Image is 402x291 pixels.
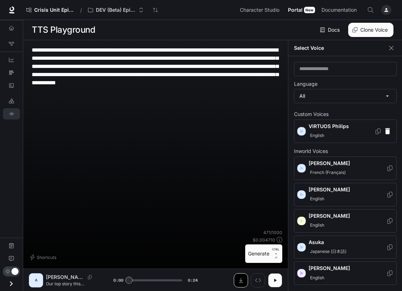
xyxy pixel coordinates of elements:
p: CTRL + [272,247,279,256]
p: 471 / 1000 [263,229,282,236]
p: DEV (Beta) Episode 1 - Crisis Unit [96,7,136,13]
span: French (Français) [309,168,347,177]
a: LLM Playground [3,95,20,107]
span: English [309,221,326,229]
button: Copy Voice ID [386,270,393,276]
p: Custom Voices [294,112,397,117]
p: Our top story this evening takes us to the [GEOGRAPHIC_DATA], where a volatile hostage situation ... [46,281,96,287]
button: Sync workspaces [148,3,163,17]
span: English [309,195,326,203]
span: English [309,274,326,282]
a: Documentation [3,240,20,252]
span: Dark mode toggle [11,267,19,275]
p: $ 0.004710 [253,237,275,243]
a: Logs [3,80,20,91]
a: Docs [319,23,342,37]
button: Copy Voice ID [375,128,382,134]
button: Open workspace menu [85,3,147,17]
a: Feedback [3,253,20,264]
h1: TTS Playground [32,23,95,37]
button: Shortcuts [29,252,59,263]
p: [PERSON_NAME] [309,160,386,167]
button: Copy Voice ID [386,165,393,171]
a: TTS Playground [3,108,20,120]
div: All [294,89,396,103]
button: Copy Voice ID [85,275,95,279]
div: / [77,6,85,14]
span: English [309,131,326,140]
a: Dashboards [3,54,20,65]
p: Language [294,81,318,86]
span: 0:00 [113,277,123,284]
a: Documentation [319,3,362,17]
button: GenerateCTRL +⏎ [245,244,282,263]
button: Copy Voice ID [386,244,393,250]
p: [PERSON_NAME] [309,265,386,272]
span: Crisis Unit Episode 1 [34,7,74,13]
a: Graph Registry [3,38,20,49]
span: Character Studio [240,6,279,15]
a: Traces [3,67,20,78]
a: Character Studio [237,3,284,17]
a: Overview [3,22,20,34]
span: Portal [288,6,303,15]
a: PortalNew [285,3,318,17]
button: Open drawer [3,276,19,291]
p: ⏎ [272,247,279,260]
p: [PERSON_NAME] [46,274,85,281]
a: Crisis Unit Episode 1 [23,3,77,17]
div: New [304,7,315,13]
span: 0:24 [188,277,198,284]
div: A [30,275,42,286]
button: Inspect [251,273,265,287]
button: Copy Voice ID [386,218,393,224]
p: [PERSON_NAME] [309,186,386,193]
p: VIRTUOS Philips [309,123,375,130]
span: Documentation [321,6,357,15]
button: Download audio [234,273,248,287]
p: Inworld Voices [294,149,397,154]
button: Clone Voice [348,23,393,37]
button: Open Command Menu [364,3,378,17]
p: Asuka [309,239,386,246]
span: Japanese (日本語) [309,247,348,256]
button: Copy Voice ID [386,192,393,197]
p: [PERSON_NAME] [309,212,386,219]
